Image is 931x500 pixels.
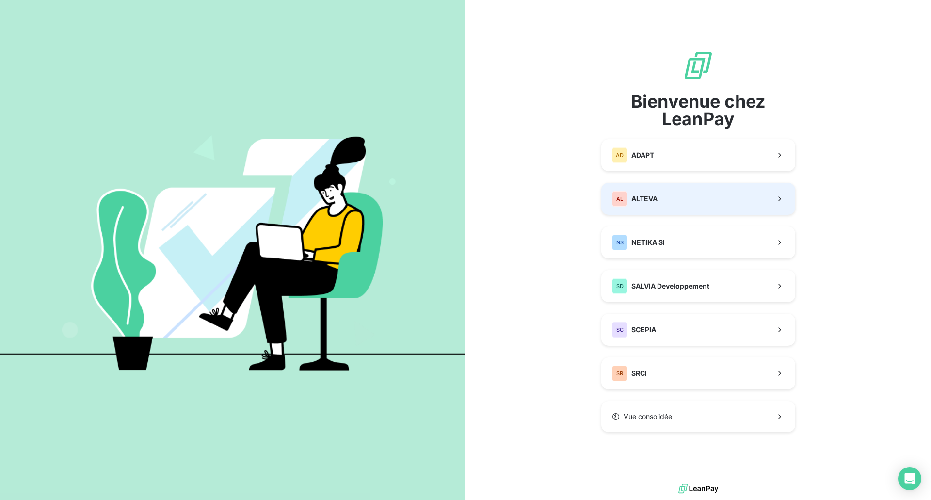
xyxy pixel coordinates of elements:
img: logo [678,482,718,496]
button: Vue consolidée [601,401,795,432]
button: NSNETIKA SI [601,226,795,258]
img: logo sigle [683,50,714,81]
div: AD [612,147,627,163]
button: ADADAPT [601,139,795,171]
span: Bienvenue chez LeanPay [601,93,795,128]
span: Vue consolidée [624,412,672,421]
div: Open Intercom Messenger [898,467,921,490]
button: SCSCEPIA [601,314,795,346]
button: SRSRCI [601,357,795,389]
div: AL [612,191,627,207]
span: NETIKA SI [631,238,665,247]
button: SDSALVIA Developpement [601,270,795,302]
span: SRCI [631,369,647,378]
span: ADAPT [631,150,654,160]
span: ALTEVA [631,194,658,204]
div: SR [612,366,627,381]
span: SALVIA Developpement [631,281,709,291]
span: SCEPIA [631,325,656,335]
div: SC [612,322,627,338]
div: SD [612,278,627,294]
div: NS [612,235,627,250]
button: ALALTEVA [601,183,795,215]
